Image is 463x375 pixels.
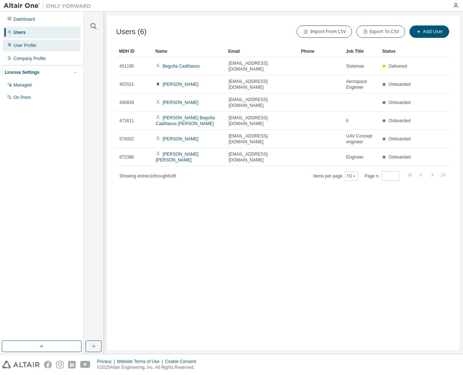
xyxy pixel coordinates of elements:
button: Export To CSV [356,25,405,38]
a: [PERSON_NAME] [163,100,199,105]
span: 451195 [119,63,134,69]
span: [EMAIL_ADDRESS][DOMAIN_NAME] [229,79,295,90]
img: facebook.svg [44,361,52,368]
div: License Settings [5,69,39,75]
span: Onboarded [389,136,411,141]
div: Managed [13,82,32,88]
span: Onboarded [389,155,411,160]
div: Status [382,45,413,57]
div: Name [155,45,222,57]
span: [EMAIL_ADDRESS][DOMAIN_NAME] [229,151,295,163]
div: Company Profile [13,56,46,61]
span: [EMAIL_ADDRESS][DOMAIN_NAME] [229,97,295,108]
p: © 2025 Altair Engineering, Inc. All Rights Reserved. [97,364,201,371]
img: instagram.svg [56,361,64,368]
a: [PERSON_NAME] [163,82,199,87]
a: [PERSON_NAME] [PERSON_NAME] [156,152,198,163]
a: Begoña Cadiñanos [163,64,200,69]
div: User Profile [13,43,36,48]
span: Onboarded [389,118,411,123]
div: Privacy [97,359,117,364]
span: Onboarded [389,100,411,105]
div: Dashboard [13,16,35,22]
span: Sistemas [346,63,364,69]
img: youtube.svg [80,361,91,368]
span: [EMAIL_ADDRESS][DOMAIN_NAME] [229,60,295,72]
span: Page n. [365,171,399,181]
span: Aerospace Engineer [346,79,376,90]
span: 456839 [119,100,134,105]
span: 457021 [119,81,134,87]
span: [EMAIL_ADDRESS][DOMAIN_NAME] [229,115,295,127]
button: Import From CSV [297,25,352,38]
a: [PERSON_NAME] Begoña Cadiñanos [PERSON_NAME] [156,115,215,126]
span: 574002 [119,136,134,142]
button: 10 [347,173,356,179]
span: Showing entries 1 through 6 of 6 [119,173,176,179]
span: Users (6) [116,28,147,36]
span: Delivered [389,64,407,69]
div: Job Title [346,45,376,57]
span: Onboarded [389,82,411,87]
div: Cookie Consent [165,359,200,364]
span: 471611 [119,118,134,124]
div: MDH ID [119,45,150,57]
span: Engineer [346,154,364,160]
div: Phone [301,45,340,57]
div: Email [228,45,295,57]
div: Users [13,29,25,35]
span: it [346,118,348,124]
span: Items per page [313,171,358,181]
img: linkedin.svg [68,361,76,368]
button: Add User [409,25,449,38]
div: Website Terms of Use [117,359,165,364]
img: altair_logo.svg [2,361,40,368]
span: 672386 [119,154,134,160]
div: On Prem [13,95,31,100]
span: UAV Concept engineer [346,133,376,145]
span: [EMAIL_ADDRESS][DOMAIN_NAME] [229,133,295,145]
img: Altair One [4,2,95,9]
a: [PERSON_NAME] [163,136,199,141]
